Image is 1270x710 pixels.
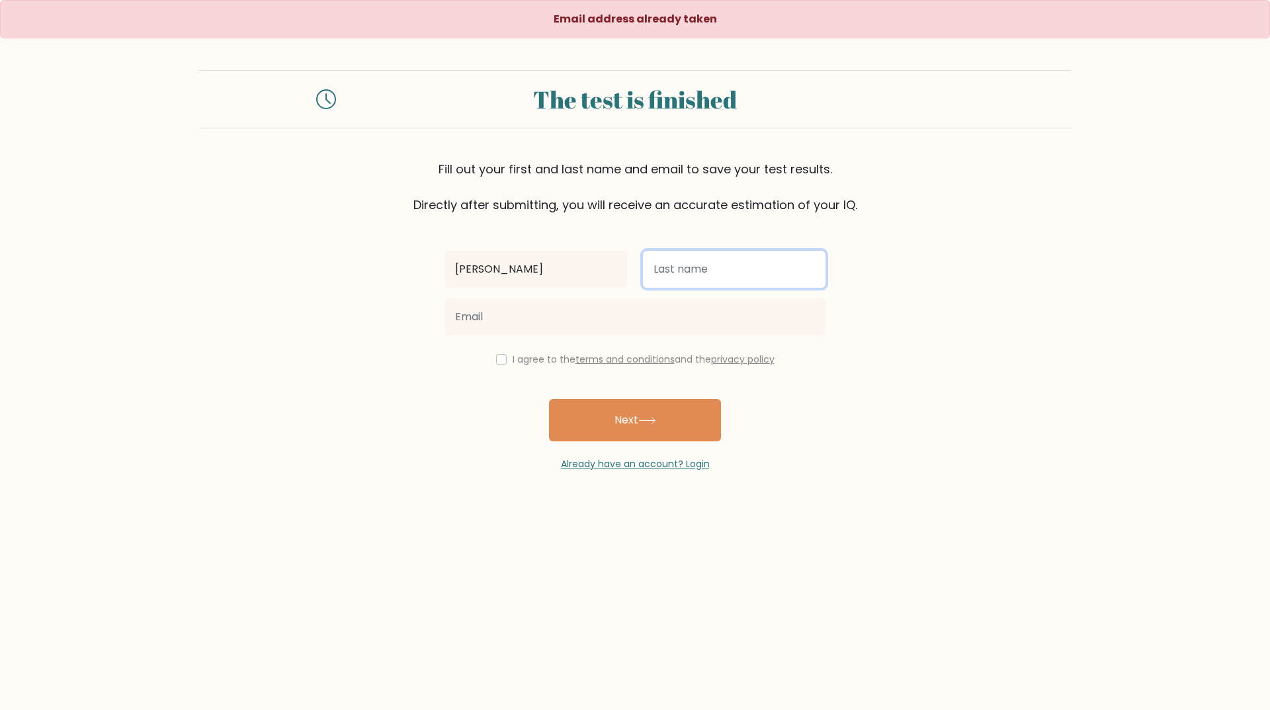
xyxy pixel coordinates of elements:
[554,11,717,26] strong: Email address already taken
[575,353,675,366] a: terms and conditions
[444,251,627,288] input: First name
[643,251,825,288] input: Last name
[444,298,825,335] input: Email
[711,353,775,366] a: privacy policy
[352,81,918,117] div: The test is finished
[513,353,775,366] label: I agree to the and the
[198,160,1072,214] div: Fill out your first and last name and email to save your test results. Directly after submitting,...
[549,399,721,441] button: Next
[561,457,710,470] a: Already have an account? Login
